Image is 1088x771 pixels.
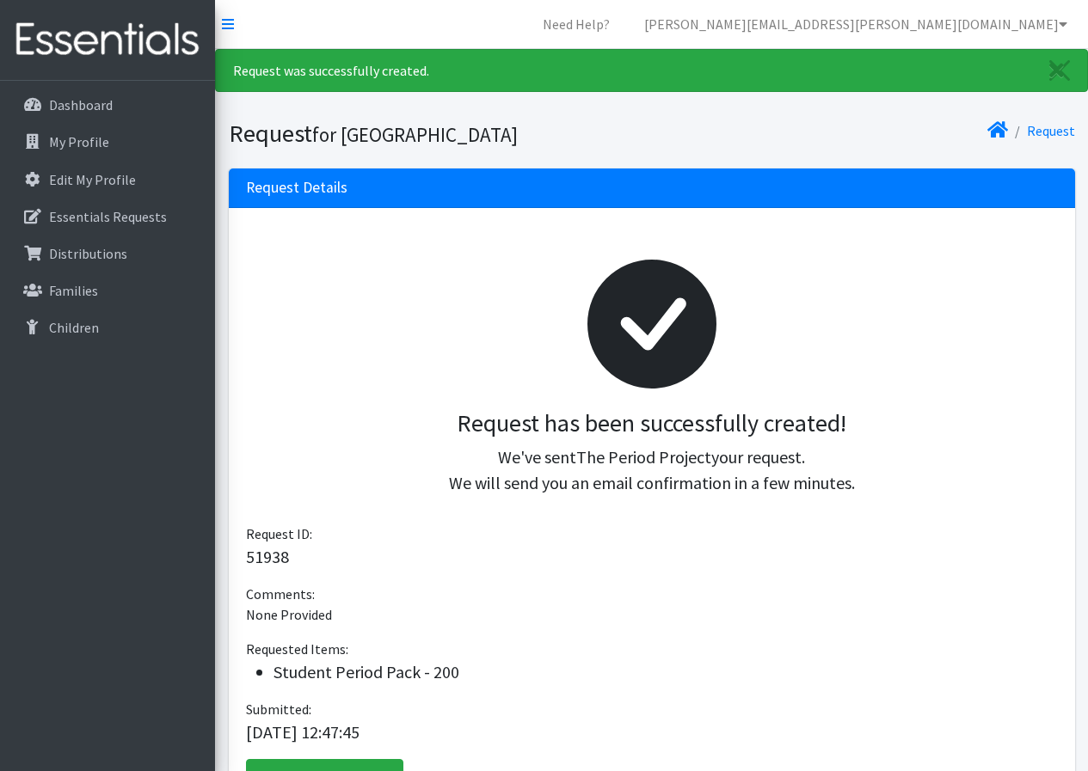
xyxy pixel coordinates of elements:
a: [PERSON_NAME][EMAIL_ADDRESS][PERSON_NAME][DOMAIN_NAME] [630,7,1081,41]
span: Request ID: [246,525,312,542]
p: Distributions [49,245,127,262]
a: Dashboard [7,88,208,122]
a: Families [7,273,208,308]
a: Request [1027,122,1075,139]
a: Edit My Profile [7,162,208,197]
h1: Request [229,119,646,149]
p: Children [49,319,99,336]
p: 51938 [246,544,1058,570]
img: HumanEssentials [7,11,208,69]
small: for [GEOGRAPHIC_DATA] [312,122,518,147]
p: Families [49,282,98,299]
li: Student Period Pack - 200 [274,659,1058,685]
div: Request was successfully created. [215,49,1088,92]
a: My Profile [7,125,208,159]
span: Requested Items: [246,640,348,658]
a: Need Help? [529,7,624,41]
p: My Profile [49,133,109,150]
span: Submitted: [246,701,311,718]
span: Comments: [246,585,315,603]
p: Dashboard [49,96,113,113]
p: [DATE] 12:47:45 [246,719,1058,745]
span: None Provided [246,606,332,623]
p: Essentials Requests [49,208,167,225]
a: Close [1032,50,1087,91]
p: We've sent your request. We will send you an email confirmation in a few minutes. [260,444,1044,496]
a: Children [7,310,208,345]
a: Distributions [7,236,208,271]
span: The Period Project [576,446,711,468]
h3: Request has been successfully created! [260,409,1044,438]
p: Edit My Profile [49,171,136,188]
a: Essentials Requests [7,199,208,234]
h3: Request Details [246,179,347,197]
